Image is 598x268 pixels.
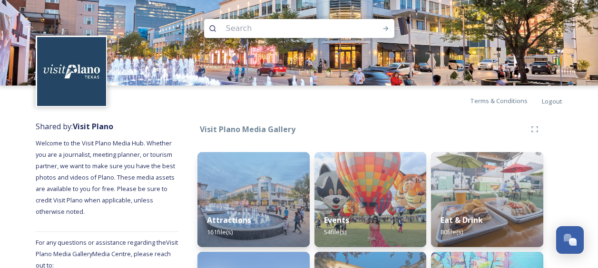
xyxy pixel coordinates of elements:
img: 978e481f-193b-49d6-b951-310609a898c1.jpg [431,152,543,247]
a: Terms & Conditions [470,95,542,106]
strong: Visit Plano [73,121,113,132]
span: Welcome to the Visit Plano Media Hub. Whether you are a journalist, meeting planner, or tourism p... [36,139,176,216]
strong: Visit Plano Media Gallery [200,124,295,134]
img: 87a85942-043f-4767-857c-4144632cc238.jpg [197,152,310,247]
span: 161 file(s) [207,228,233,236]
span: Logout [542,97,562,105]
span: Terms & Conditions [470,96,528,105]
strong: Events [324,215,349,225]
strong: Eat & Drink [441,215,483,225]
img: images.jpeg [37,37,106,106]
input: Search [221,18,352,39]
span: 80 file(s) [441,228,463,236]
span: 54 file(s) [324,228,346,236]
span: Shared by: [36,121,113,132]
button: Open Chat [556,226,584,254]
strong: Attractions [207,215,251,225]
img: 49de9871-0ad7-4f79-876a-8be633dd9873.jpg [314,152,427,247]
